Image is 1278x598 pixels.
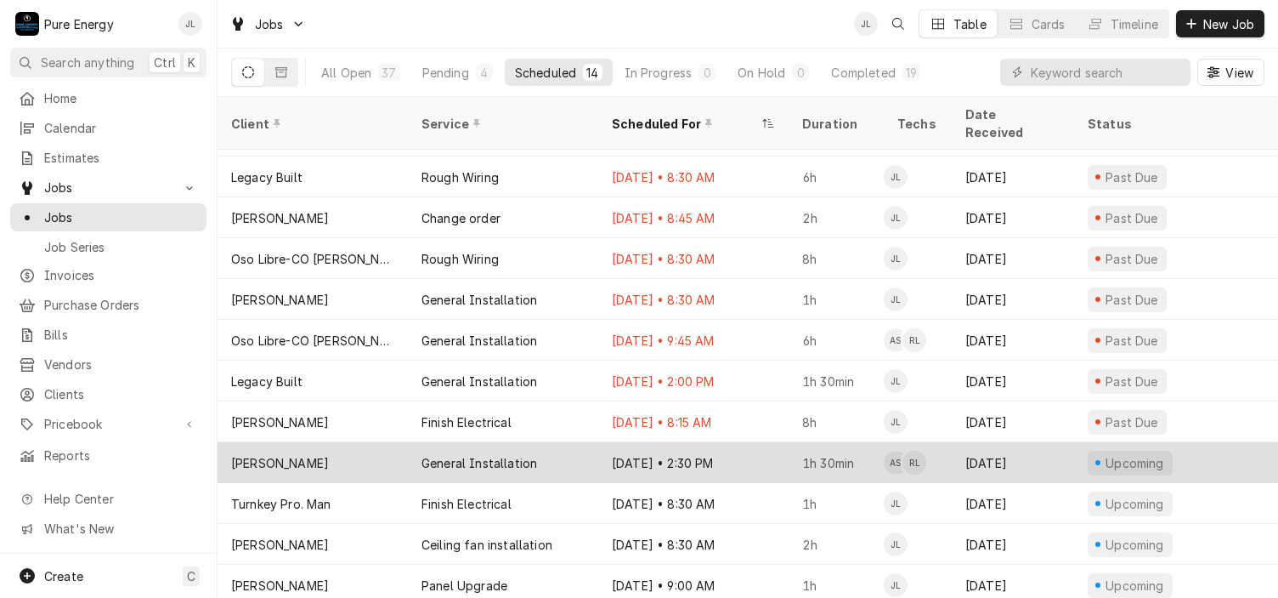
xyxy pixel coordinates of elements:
div: General Installation [421,291,537,309]
a: Vendors [10,350,206,379]
div: Past Due [1104,291,1161,309]
div: Rough Wiring [421,168,499,186]
button: Open search [885,10,912,37]
div: 1h 30min [789,442,884,483]
div: Legacy Built [231,373,303,390]
div: [DATE] • 8:45 AM [598,197,789,238]
div: [DATE] • 8:30 AM [598,238,789,279]
span: Vendors [44,356,198,373]
div: Past Due [1104,168,1161,186]
div: JL [884,165,908,189]
div: [DATE] [952,442,1074,483]
span: Ctrl [154,54,176,71]
div: JL [854,12,878,36]
div: James Linnenkamp's Avatar [178,12,202,36]
div: AS [884,328,908,352]
div: James Linnenkamp's Avatar [884,369,908,393]
div: James Linnenkamp's Avatar [884,573,908,597]
div: Past Due [1104,332,1161,350]
div: JL [884,492,908,515]
div: Upcoming [1104,577,1167,595]
div: [DATE] [952,157,1074,197]
div: Turnkey Pro. Man [231,495,331,513]
a: Jobs [10,203,206,231]
span: Reports [44,447,198,464]
div: JL [884,369,908,393]
div: RL [902,328,926,352]
div: James Linnenkamp's Avatar [884,247,908,271]
div: 37 [382,64,396,82]
div: [PERSON_NAME] [231,536,329,554]
span: View [1222,64,1257,82]
div: 1h [789,279,884,320]
div: Past Due [1104,413,1161,431]
div: [DATE] [952,279,1074,320]
div: In Progress [625,64,693,82]
div: [DATE] [952,238,1074,279]
button: Search anythingCtrlK [10,48,206,77]
a: Clients [10,380,206,408]
div: James Linnenkamp's Avatar [884,288,908,311]
a: Invoices [10,261,206,289]
div: [DATE] • 8:30 AM [598,483,789,524]
a: Go to Jobs [223,10,313,38]
div: Finish Electrical [421,413,512,431]
button: New Job [1176,10,1264,37]
div: [DATE] [952,483,1074,524]
div: James Linnenkamp's Avatar [884,165,908,189]
span: Create [44,569,83,584]
div: 19 [906,64,917,82]
input: Keyword search [1031,59,1182,86]
div: Pure Energy [44,15,114,33]
a: Go to Pricebook [10,410,206,438]
div: [PERSON_NAME] [231,291,329,309]
div: 14 [586,64,598,82]
div: [DATE] [952,197,1074,238]
a: Home [10,84,206,112]
a: Job Series [10,233,206,261]
div: Albert Hernandez Soto's Avatar [884,328,908,352]
div: P [15,12,39,36]
div: Completed [831,64,895,82]
div: Timeline [1111,15,1158,33]
div: 4 [479,64,489,82]
a: Estimates [10,144,206,172]
div: Rough Wiring [421,250,499,268]
div: Past Due [1104,209,1161,227]
div: 6h [789,320,884,361]
a: Bills [10,321,206,349]
div: Pending [422,64,469,82]
div: Rodolfo Hernandez Lorenzo's Avatar [902,451,926,475]
div: [DATE] • 8:30 AM [598,157,789,197]
div: [PERSON_NAME] [231,577,329,595]
div: James Linnenkamp's Avatar [884,206,908,230]
a: Reports [10,441,206,470]
div: JL [884,573,908,597]
div: [DATE] • 8:30 AM [598,279,789,320]
div: James Linnenkamp's Avatar [884,533,908,556]
div: Upcoming [1104,536,1167,554]
div: General Installation [421,332,537,350]
div: JL [884,288,908,311]
div: [DATE] [952,524,1074,565]
span: C [187,567,195,585]
div: RL [902,451,926,475]
div: 0 [702,64,712,82]
div: Past Due [1104,373,1161,390]
button: View [1197,59,1264,86]
div: Past Due [1104,250,1161,268]
div: [DATE] [952,361,1074,402]
div: 2h [789,197,884,238]
div: James Linnenkamp's Avatar [884,492,908,515]
a: Purchase Orders [10,291,206,319]
div: Scheduled [515,64,576,82]
span: Estimates [44,149,198,167]
div: Finish Electrical [421,495,512,513]
a: Go to Jobs [10,174,206,202]
div: On Hold [738,64,785,82]
div: JL [884,206,908,230]
div: 2h [789,524,884,565]
div: Upcoming [1104,454,1167,472]
div: Oso Libre-CO [PERSON_NAME] [231,250,394,268]
div: 8h [789,402,884,442]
